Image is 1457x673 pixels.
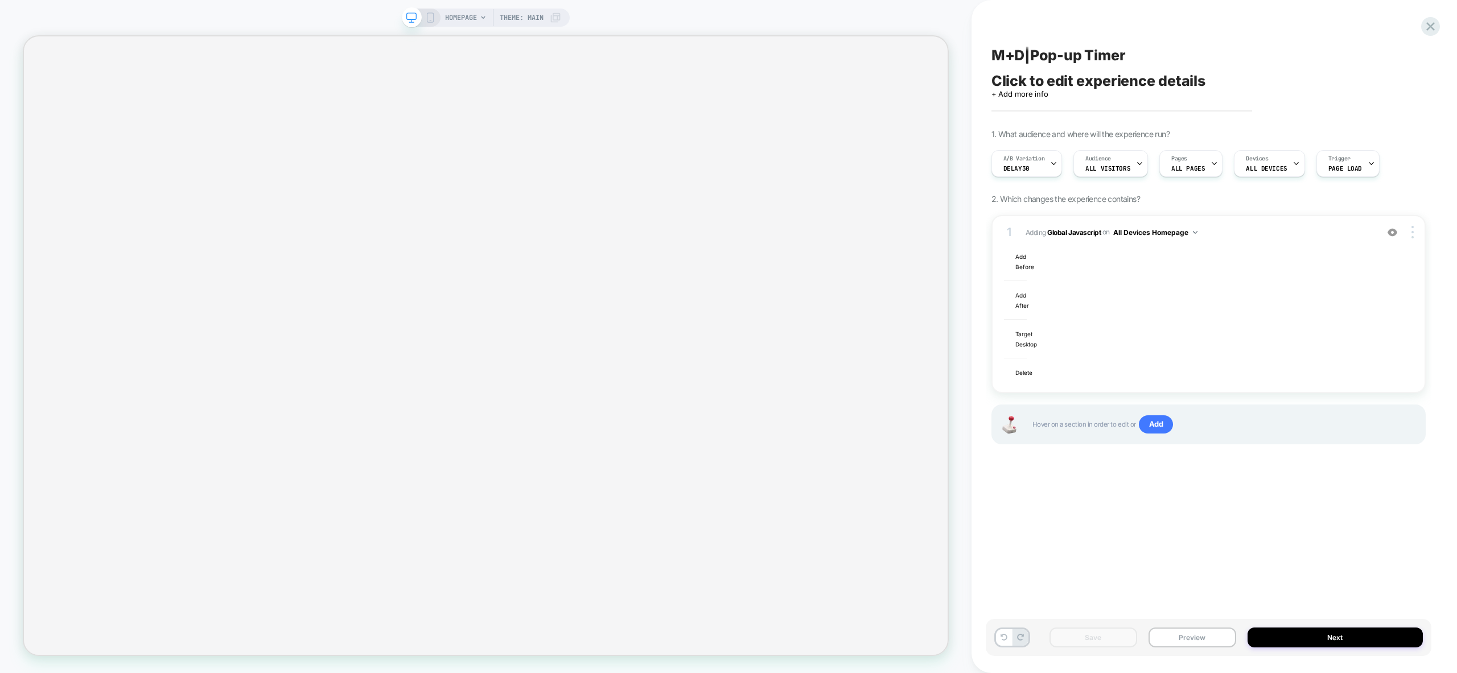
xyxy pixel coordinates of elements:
button: All Devices Homepage [1113,225,1197,240]
div: Add Before [1004,242,1027,281]
b: Global Javascript [1047,228,1101,236]
button: Save [1049,627,1137,647]
div: Delete [1004,358,1027,386]
span: + Add more info [991,89,1048,98]
span: Adding [1026,225,1372,240]
span: M+D|Pop-up Timer [991,47,1126,64]
span: 1. What audience and where will the experience run? [991,129,1170,139]
span: Hover on a section in order to edit or [1032,415,1413,433]
img: close [1411,226,1414,238]
span: Devices [1246,155,1268,163]
span: on [1102,226,1110,238]
span: Trigger [1328,155,1351,163]
button: Preview [1149,627,1236,647]
span: Audience [1085,155,1111,163]
div: Target Desktop [1004,320,1027,358]
span: Page Load [1328,164,1362,172]
span: Add [1139,415,1174,433]
span: Pages [1171,155,1187,163]
button: Next [1248,627,1423,647]
span: Delay30 [1003,164,1030,172]
div: Click to edit experience details [991,72,1426,89]
div: 1 [1004,222,1015,242]
span: Theme: MAIN [500,9,544,27]
span: All Visitors [1085,164,1130,172]
div: Add After [1004,281,1027,320]
img: Joystick [998,416,1021,433]
span: 2. Which changes the experience contains? [991,194,1140,204]
span: ALL PAGES [1171,164,1205,172]
img: crossed eye [1388,228,1397,237]
span: HOMEPAGE [445,9,477,27]
img: down arrow [1193,231,1197,234]
span: ALL DEVICES [1246,164,1287,172]
span: A/B Variation [1003,155,1045,163]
